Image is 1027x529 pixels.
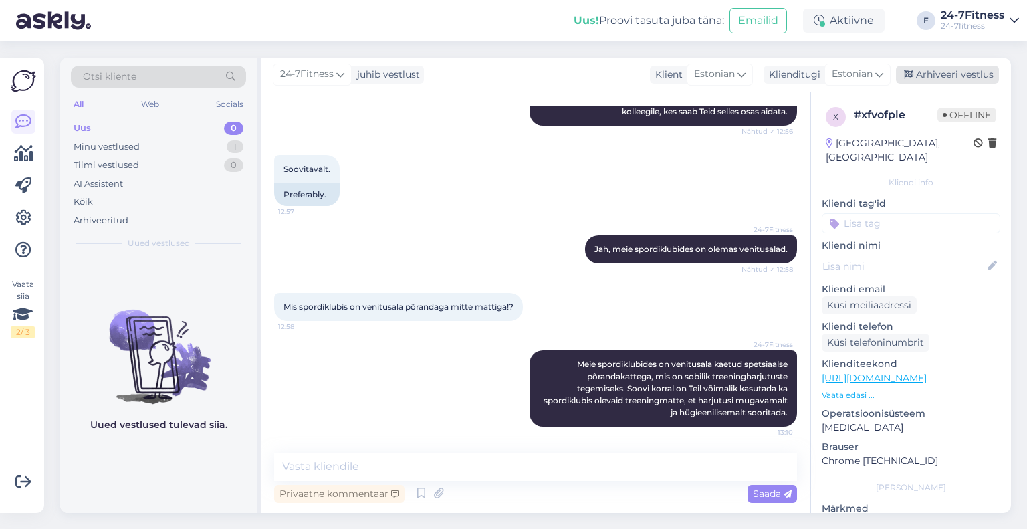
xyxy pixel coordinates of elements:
[74,158,139,172] div: Tiimi vestlused
[822,454,1000,468] p: Chrome [TECHNICAL_ID]
[941,10,1004,21] div: 24-7Fitness
[283,302,513,312] span: Mis spordiklubis on venitusala põrandaga mitte mattiga!?
[917,11,935,30] div: F
[854,107,937,123] div: # xfvofple
[822,320,1000,334] p: Kliendi telefon
[90,418,227,432] p: Uued vestlused tulevad siia.
[213,96,246,113] div: Socials
[941,21,1004,31] div: 24-7fitness
[743,225,793,235] span: 24-7Fitness
[138,96,162,113] div: Web
[822,407,1000,421] p: Operatsioonisüsteem
[574,13,724,29] div: Proovi tasuta juba täna:
[822,239,1000,253] p: Kliendi nimi
[764,68,820,82] div: Klienditugi
[283,164,330,174] span: Soovitavalt.
[822,421,1000,435] p: [MEDICAL_DATA]
[83,70,136,84] span: Otsi kliente
[822,482,1000,494] div: [PERSON_NAME]
[74,195,93,209] div: Kõik
[224,158,243,172] div: 0
[826,136,974,165] div: [GEOGRAPHIC_DATA], [GEOGRAPHIC_DATA]
[224,122,243,135] div: 0
[278,322,328,332] span: 12:58
[822,213,1000,233] input: Lisa tag
[803,9,885,33] div: Aktiivne
[544,359,790,417] span: Meie spordiklubides on venitusala kaetud spetsiaalse põrandakattega, mis on sobilik treeningharju...
[833,112,838,122] span: x
[741,126,793,136] span: Nähtud ✓ 12:56
[71,96,86,113] div: All
[822,282,1000,296] p: Kliendi email
[822,259,985,274] input: Lisa nimi
[743,340,793,350] span: 24-7Fitness
[274,183,340,206] div: Preferably.
[11,326,35,338] div: 2 / 3
[941,10,1019,31] a: 24-7Fitness24-7fitness
[574,14,599,27] b: Uus!
[822,334,929,352] div: Küsi telefoninumbrit
[741,264,793,274] span: Nähtud ✓ 12:58
[822,177,1000,189] div: Kliendi info
[278,207,328,217] span: 12:57
[650,68,683,82] div: Klient
[594,244,788,254] span: Jah, meie spordiklubides on olemas venitusalad.
[832,67,873,82] span: Estonian
[60,286,257,406] img: No chats
[822,389,1000,401] p: Vaata edasi ...
[822,296,917,314] div: Küsi meiliaadressi
[74,140,140,154] div: Minu vestlused
[729,8,787,33] button: Emailid
[896,66,999,84] div: Arhiveeri vestlus
[74,122,91,135] div: Uus
[11,68,36,94] img: Askly Logo
[11,278,35,338] div: Vaata siia
[694,67,735,82] span: Estonian
[274,485,405,503] div: Privaatne kommentaar
[822,357,1000,371] p: Klienditeekond
[937,108,996,122] span: Offline
[128,237,190,249] span: Uued vestlused
[74,214,128,227] div: Arhiveeritud
[743,427,793,437] span: 13:10
[753,488,792,500] span: Saada
[74,177,123,191] div: AI Assistent
[822,372,927,384] a: [URL][DOMAIN_NAME]
[822,197,1000,211] p: Kliendi tag'id
[352,68,420,82] div: juhib vestlust
[822,440,1000,454] p: Brauser
[227,140,243,154] div: 1
[280,67,334,82] span: 24-7Fitness
[822,502,1000,516] p: Märkmed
